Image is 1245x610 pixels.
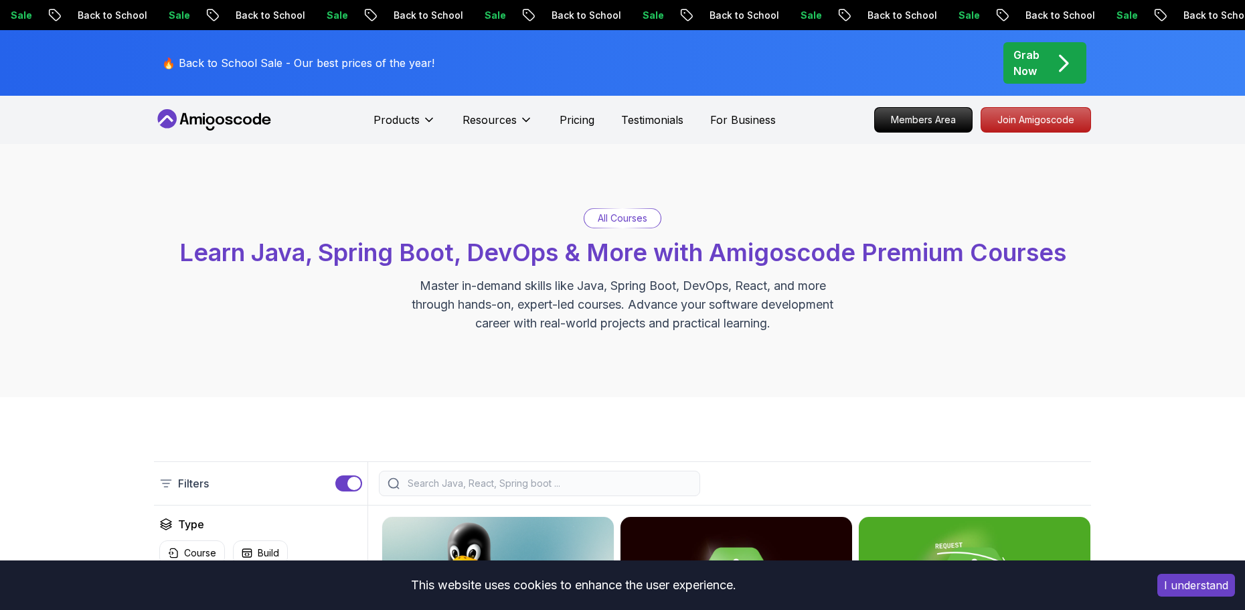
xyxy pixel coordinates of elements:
[1013,47,1040,79] p: Grab Now
[541,9,632,22] p: Back to School
[159,540,225,566] button: Course
[178,516,204,532] h2: Type
[710,112,776,128] a: For Business
[560,112,594,128] a: Pricing
[981,108,1090,132] p: Join Amigoscode
[699,9,790,22] p: Back to School
[373,112,420,128] p: Products
[258,546,279,560] p: Build
[225,9,316,22] p: Back to School
[875,108,972,132] p: Members Area
[1106,9,1149,22] p: Sale
[398,277,847,333] p: Master in-demand skills like Java, Spring Boot, DevOps, React, and more through hands-on, expert-...
[383,9,474,22] p: Back to School
[162,55,434,71] p: 🔥 Back to School Sale - Our best prices of the year!
[790,9,833,22] p: Sale
[463,112,517,128] p: Resources
[874,107,973,133] a: Members Area
[463,112,533,139] button: Resources
[857,9,948,22] p: Back to School
[981,107,1091,133] a: Join Amigoscode
[184,546,216,560] p: Course
[474,9,517,22] p: Sale
[178,475,209,491] p: Filters
[67,9,158,22] p: Back to School
[405,477,691,490] input: Search Java, React, Spring boot ...
[233,540,288,566] button: Build
[158,9,201,22] p: Sale
[632,9,675,22] p: Sale
[316,9,359,22] p: Sale
[948,9,991,22] p: Sale
[1015,9,1106,22] p: Back to School
[621,112,683,128] a: Testimonials
[179,238,1066,267] span: Learn Java, Spring Boot, DevOps & More with Amigoscode Premium Courses
[1157,574,1235,597] button: Accept cookies
[373,112,436,139] button: Products
[10,570,1137,600] div: This website uses cookies to enhance the user experience.
[598,212,647,225] p: All Courses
